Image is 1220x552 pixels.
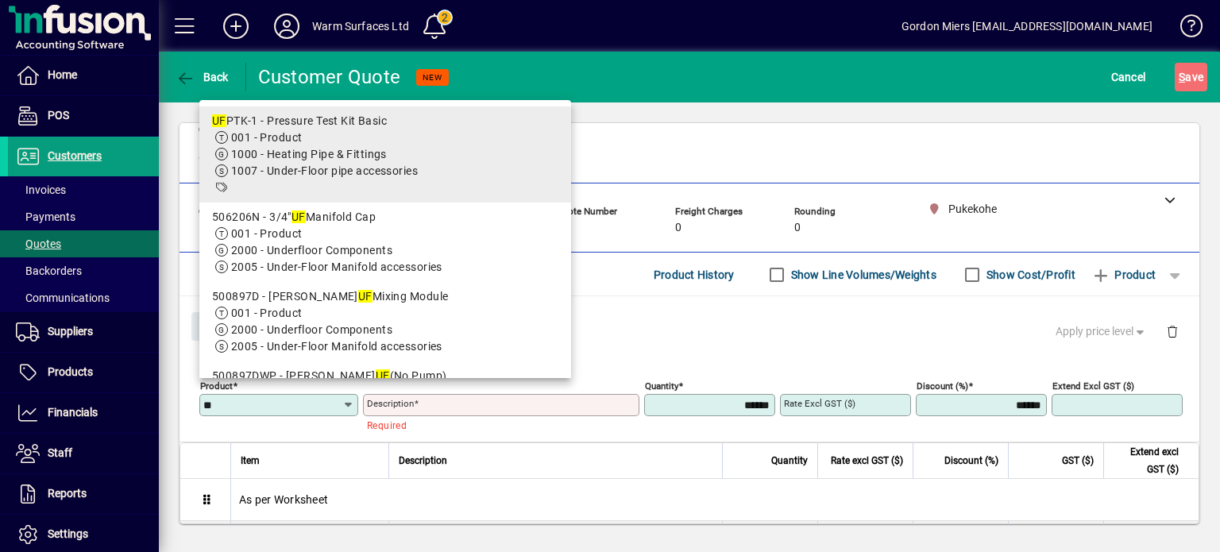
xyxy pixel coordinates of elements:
[1107,63,1150,91] button: Cancel
[1179,64,1203,90] span: ave
[1111,64,1146,90] span: Cancel
[788,267,936,283] label: Show Line Volumes/Weights
[16,291,110,304] span: Communications
[231,340,442,353] span: 2005 - Under-Floor Manifold accessories
[312,14,409,39] div: Warm Surfaces Ltd
[367,398,414,409] mat-label: Description
[8,312,159,352] a: Suppliers
[1179,71,1185,83] span: S
[231,479,1199,520] div: As per Worksheet
[367,416,627,433] mat-error: Required
[647,261,741,289] button: Product History
[172,63,233,91] button: Back
[8,56,159,95] a: Home
[831,452,903,469] span: Rate excl GST ($)
[258,64,401,90] div: Customer Quote
[423,72,442,83] span: NEW
[1168,3,1200,55] a: Knowledge Base
[8,96,159,136] a: POS
[16,183,66,196] span: Invoices
[48,446,72,459] span: Staff
[675,222,681,234] span: 0
[8,434,159,473] a: Staff
[16,237,61,250] span: Quotes
[212,368,558,384] div: 500897DWP - [PERSON_NAME] (No Pump)
[212,209,558,226] div: 506206N - 3/4" Manifold Cap
[176,71,229,83] span: Back
[358,290,373,303] em: UF
[784,398,855,409] mat-label: Rate excl GST ($)
[8,474,159,514] a: Reports
[48,527,88,540] span: Settings
[1062,452,1094,469] span: GST ($)
[944,452,998,469] span: Discount (%)
[1153,312,1191,350] button: Delete
[212,288,558,305] div: 500897D - [PERSON_NAME] Mixing Module
[1049,318,1154,346] button: Apply price level
[48,325,93,338] span: Suppliers
[200,380,233,392] mat-label: Product
[231,227,303,240] span: 001 - Product
[199,361,571,441] mat-option: 500897DWP - Ivar UnimixC UF (No Pump)
[291,210,306,223] em: UF
[8,230,159,257] a: Quotes
[180,296,1199,354] div: Product
[231,323,392,336] span: 2000 - Underfloor Components
[210,12,261,41] button: Add
[48,68,77,81] span: Home
[212,114,226,127] em: UF
[8,393,159,433] a: Financials
[8,353,159,392] a: Products
[1175,63,1207,91] button: Save
[1056,323,1148,340] span: Apply price level
[199,282,571,361] mat-option: 500897D - Ivar UnimixC UF Mixing Module
[1153,324,1191,338] app-page-header-button: Delete
[645,380,678,392] mat-label: Quantity
[48,487,87,500] span: Reports
[8,257,159,284] a: Backorders
[48,109,69,122] span: POS
[376,369,390,382] em: UF
[983,267,1075,283] label: Show Cost/Profit
[231,261,442,273] span: 2005 - Under-Floor Manifold accessories
[231,131,303,144] span: 001 - Product
[794,222,801,234] span: 0
[16,264,82,277] span: Backorders
[917,380,968,392] mat-label: Discount (%)
[8,203,159,230] a: Payments
[771,452,808,469] span: Quantity
[48,149,102,162] span: Customers
[399,452,447,469] span: Description
[8,284,159,311] a: Communications
[159,63,246,91] app-page-header-button: Back
[16,210,75,223] span: Payments
[48,406,98,419] span: Financials
[231,164,418,177] span: 1007 - Under-Floor pipe accessories
[654,262,735,288] span: Product History
[231,307,303,319] span: 001 - Product
[261,12,312,41] button: Profile
[241,452,260,469] span: Item
[231,244,392,257] span: 2000 - Underfloor Components
[212,113,558,129] div: PTK-1 - Pressure Test Kit Basic
[901,14,1152,39] div: Gordon Miers [EMAIL_ADDRESS][DOMAIN_NAME]
[8,176,159,203] a: Invoices
[231,148,387,160] span: 1000 - Heating Pipe & Fittings
[199,203,571,282] mat-option: 506206N - 3/4" UF Manifold Cap
[48,365,93,378] span: Products
[198,314,239,340] span: Close
[1052,380,1134,392] mat-label: Extend excl GST ($)
[1114,443,1179,478] span: Extend excl GST ($)
[187,318,249,333] app-page-header-button: Close
[199,106,571,203] mat-option: UFPTK-1 - Pressure Test Kit Basic
[191,312,245,341] button: Close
